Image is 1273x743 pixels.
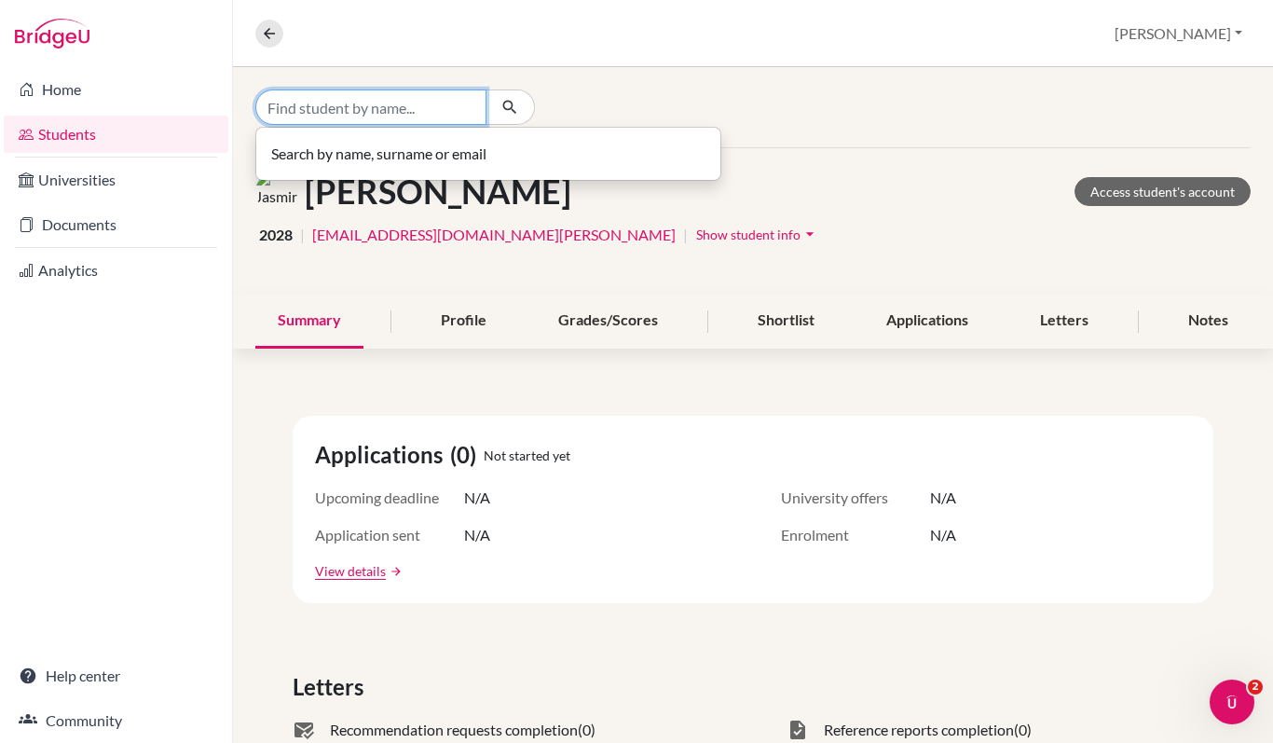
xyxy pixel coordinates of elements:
iframe: Intercom live chat [1210,680,1254,724]
span: (0) [1014,719,1032,741]
span: University offers [781,487,930,509]
p: Search by name, surname or email [271,143,705,165]
a: [EMAIL_ADDRESS][DOMAIN_NAME][PERSON_NAME] [312,224,676,246]
a: Universities [4,161,228,199]
h1: [PERSON_NAME] [305,172,571,212]
a: Home [4,71,228,108]
span: N/A [930,524,956,546]
img: Jasmine Newstead's avatar [255,171,297,213]
span: N/A [464,524,490,546]
a: Documents [4,206,228,243]
span: | [300,224,305,246]
span: Application sent [315,524,464,546]
span: Enrolment [781,524,930,546]
span: (0) [578,719,595,741]
span: task [787,719,809,741]
span: 2 [1248,680,1263,695]
span: mark_email_read [293,719,315,741]
span: (0) [450,438,484,472]
a: arrow_forward [386,565,403,578]
a: Community [4,702,228,739]
span: Upcoming deadline [315,487,464,509]
span: Recommendation requests completion [330,719,578,741]
div: Applications [864,294,991,349]
input: Find student by name... [255,89,486,125]
a: Analytics [4,252,228,289]
img: Bridge-U [15,19,89,48]
a: Students [4,116,228,153]
span: | [683,224,688,246]
a: Access student's account [1075,177,1251,206]
div: Notes [1166,294,1251,349]
div: Grades/Scores [536,294,680,349]
span: Not started yet [484,446,570,465]
div: Profile [418,294,509,349]
span: 2028 [259,224,293,246]
i: arrow_drop_down [801,225,819,243]
button: [PERSON_NAME] [1106,16,1251,51]
div: Summary [255,294,363,349]
div: Shortlist [735,294,837,349]
span: Applications [315,438,450,472]
span: Letters [293,670,371,704]
a: View details [315,561,386,581]
button: Show student infoarrow_drop_down [695,220,820,249]
span: Show student info [696,227,801,242]
span: N/A [464,487,490,509]
span: N/A [930,487,956,509]
span: Reference reports completion [824,719,1014,741]
a: Help center [4,657,228,695]
div: Letters [1018,294,1111,349]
